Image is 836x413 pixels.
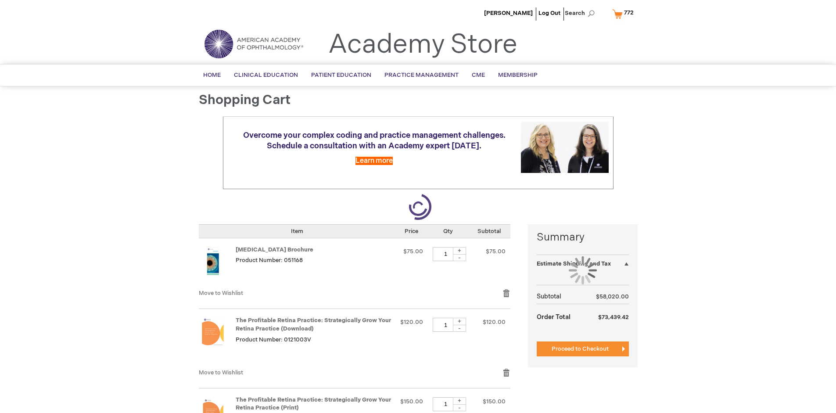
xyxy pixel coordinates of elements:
[384,72,459,79] span: Practice Management
[552,345,609,352] span: Proceed to Checkout
[453,318,466,325] div: +
[199,318,227,346] img: The Profitable Retina Practice: Strategically Grow Your Retina Practice (Download)
[291,228,303,235] span: Item
[236,396,391,412] a: The Profitable Retina Practice: Strategically Grow Your Retina Practice (Print)
[199,318,236,359] a: The Profitable Retina Practice: Strategically Grow Your Retina Practice (Download)
[453,247,466,255] div: +
[521,122,609,173] img: Schedule a consultation with an Academy expert today
[311,72,371,79] span: Patient Education
[537,260,611,267] strong: Estimate Shipping and Tax
[610,6,639,22] a: 772
[328,29,517,61] a: Academy Store
[537,341,629,356] button: Proceed to Checkout
[538,10,560,17] a: Log Out
[484,10,533,17] a: [PERSON_NAME]
[199,247,227,275] img: Amblyopia Brochure
[236,317,391,332] a: The Profitable Retina Practice: Strategically Grow Your Retina Practice (Download)
[199,92,291,108] span: Shopping Cart
[569,256,597,284] img: Loading...
[477,228,501,235] span: Subtotal
[453,325,466,332] div: -
[355,157,393,165] a: Learn more
[486,248,506,255] span: $75.00
[234,72,298,79] span: Clinical Education
[400,398,423,405] span: $150.00
[433,247,459,261] input: Qty
[199,369,243,376] a: Move to Wishlist
[537,230,629,245] strong: Summary
[483,319,506,326] span: $120.00
[405,228,418,235] span: Price
[483,398,506,405] span: $150.00
[400,319,423,326] span: $120.00
[433,318,459,332] input: Qty
[403,248,423,255] span: $75.00
[472,72,485,79] span: CME
[203,72,221,79] span: Home
[537,290,582,304] th: Subtotal
[498,72,538,79] span: Membership
[433,397,459,411] input: Qty
[598,314,629,321] span: $73,439.42
[624,9,634,16] span: 772
[443,228,453,235] span: Qty
[199,247,236,280] a: Amblyopia Brochure
[565,4,598,22] span: Search
[236,246,313,253] a: [MEDICAL_DATA] Brochure
[453,397,466,405] div: +
[236,257,303,264] span: Product Number: 051168
[453,404,466,411] div: -
[236,336,311,343] span: Product Number: 0121003V
[199,290,243,297] a: Move to Wishlist
[453,254,466,261] div: -
[243,131,506,151] span: Overcome your complex coding and practice management challenges. Schedule a consultation with an ...
[537,309,570,324] strong: Order Total
[596,293,629,300] span: $58,020.00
